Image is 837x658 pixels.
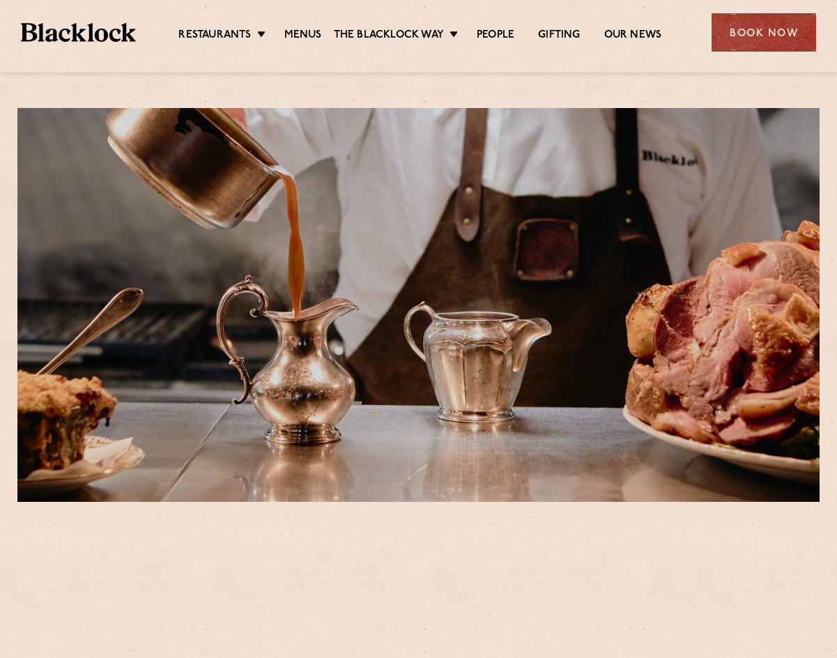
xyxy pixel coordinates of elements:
div: Book Now [712,13,816,52]
a: Our News [604,29,662,44]
img: BL_Textured_Logo-footer-cropped.svg [21,23,136,43]
a: People [477,29,514,44]
a: The Blacklock Way [334,29,444,44]
a: Menus [284,29,322,44]
a: Restaurants [178,29,251,44]
a: Gifting [538,29,580,44]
